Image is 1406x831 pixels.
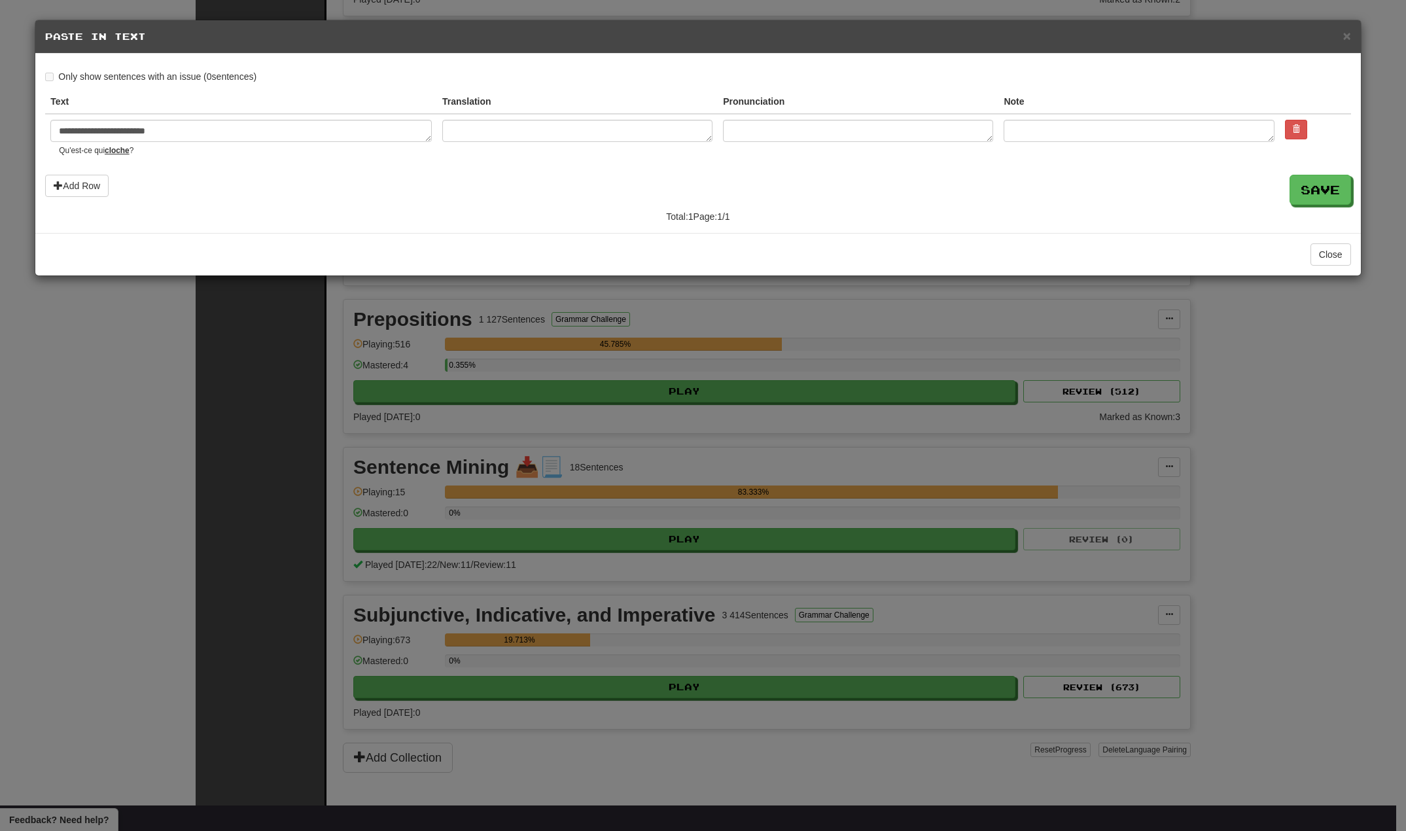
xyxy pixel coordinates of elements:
[105,146,130,155] u: cloche
[1343,29,1350,43] button: Close
[45,175,109,197] button: Add Row
[59,145,432,156] small: Qu'est-ce qui ?
[437,90,718,114] th: Translation
[998,90,1279,114] th: Note
[477,205,919,223] div: Total: 1 Page: 1 / 1
[45,30,1350,43] h5: Paste in Text
[1290,175,1351,205] button: Save
[45,73,54,81] input: Only show sentences with an issue (0sentences)
[1343,28,1350,43] span: ×
[1310,243,1351,266] button: Close
[45,90,437,114] th: Text
[718,90,998,114] th: Pronunciation
[45,70,256,83] label: Only show sentences with an issue ( 0 sentences)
